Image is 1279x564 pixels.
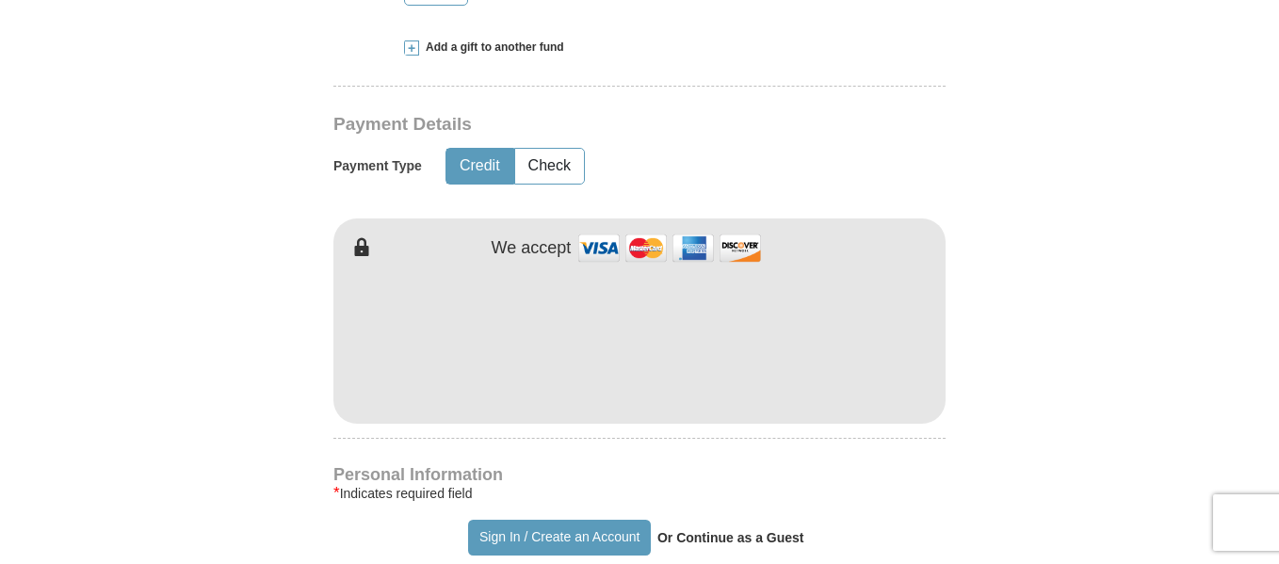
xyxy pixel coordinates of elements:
[657,530,804,545] strong: Or Continue as a Guest
[446,149,513,184] button: Credit
[575,228,764,268] img: credit cards accepted
[333,114,814,136] h3: Payment Details
[492,238,572,259] h4: We accept
[333,467,946,482] h4: Personal Information
[515,149,584,184] button: Check
[333,482,946,505] div: Indicates required field
[333,158,422,174] h5: Payment Type
[468,520,650,556] button: Sign In / Create an Account
[419,40,564,56] span: Add a gift to another fund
